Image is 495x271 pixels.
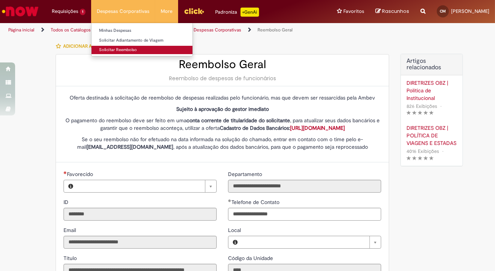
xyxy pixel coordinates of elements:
a: Despesas Corporativas [194,27,241,33]
span: • [441,146,445,156]
p: +GenAi [241,8,259,17]
span: Necessários - Favorecido [67,171,95,178]
a: Todos os Catálogos [51,27,91,33]
span: CM [440,9,446,14]
span: More [161,8,172,15]
span: Rascunhos [382,8,409,15]
label: Somente leitura - ID [64,198,70,206]
span: Adicionar a Favoritos [63,43,118,49]
a: Solicitar Adiantamento de Viagem [92,36,192,45]
input: ID [64,208,217,221]
input: Telefone de Contato [228,208,381,221]
a: Rascunhos [376,8,409,15]
span: [PERSON_NAME] [451,8,489,14]
h2: Reembolso Geral [64,58,381,71]
ul: Trilhas de página [6,23,324,37]
img: ServiceNow [1,4,40,19]
span: 4016 Exibições [407,148,439,154]
label: Somente leitura - Email [64,226,78,234]
strong: conta corrente de titularidade do solicitante [186,117,290,124]
a: Reembolso Geral [258,27,293,33]
span: Somente leitura - ID [64,199,70,206]
span: Necessários [64,171,67,174]
span: Despesas Corporativas [97,8,149,15]
label: Somente leitura - Código da Unidade [228,254,275,262]
div: Padroniza [216,8,259,17]
p: Se o seu reembolso não for efetuado na data informada na solução do chamado, entrar em contato co... [64,135,381,151]
div: Reembolso de despesas de funcionários [64,75,381,82]
a: Limpar campo Local [242,236,381,248]
p: Oferta destinada à solicitação de reembolso de despesas realizadas pelo funcionário, mas que deve... [64,94,381,101]
a: Minhas Despesas [92,26,192,35]
a: Limpar campo Favorecido [78,180,216,192]
button: Local, Visualizar este registro [228,236,242,248]
span: Telefone de Contato [231,199,281,206]
strong: Cadastro de Dados Bancários: [220,125,345,131]
label: Somente leitura - Título [64,254,78,262]
label: Somente leitura - Departamento [228,170,264,178]
strong: [EMAIL_ADDRESS][DOMAIN_NAME] [87,143,173,150]
span: 1 [80,9,85,15]
span: Requisições [52,8,78,15]
strong: Sujeito à aprovação do gestor imediato [176,106,269,112]
a: DIRETRIZES OBZ | Política de Institucional [407,79,457,102]
span: 826 Exibições [407,103,437,109]
button: Favorecido, Visualizar este registro [64,180,78,192]
p: O pagamento do reembolso deve ser feito em uma , para atualizar seus dados bancários e garantir q... [64,117,381,132]
img: click_logo_yellow_360x200.png [184,5,204,17]
a: [URL][DOMAIN_NAME] [290,125,345,131]
span: Obrigatório Preenchido [228,199,231,202]
span: Somente leitura - Departamento [228,171,264,178]
input: Departamento [228,180,381,193]
h3: Artigos relacionados [407,58,457,71]
a: DIRETRIZES OBZ | POLÍTICA DE VIAGENS E ESTADAS [407,124,457,147]
input: Email [64,236,217,249]
a: Solicitar Reembolso [92,46,192,54]
span: Somente leitura - Título [64,255,78,262]
span: Somente leitura - Email [64,227,78,234]
span: Local [228,227,242,234]
span: Favoritos [343,8,364,15]
span: Somente leitura - Código da Unidade [228,255,275,262]
ul: Despesas Corporativas [91,23,193,56]
span: • [439,101,443,111]
a: Página inicial [8,27,34,33]
button: Adicionar a Favoritos [56,38,122,54]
